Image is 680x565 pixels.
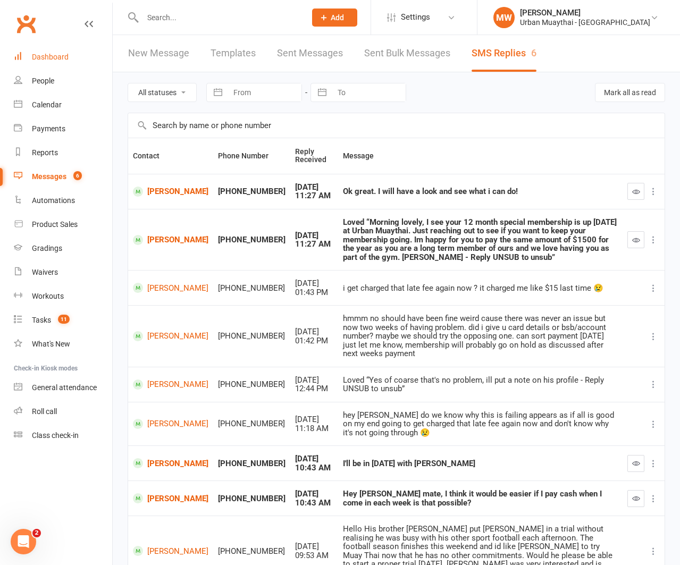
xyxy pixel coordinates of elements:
[133,283,208,293] a: [PERSON_NAME]
[32,529,41,537] span: 2
[32,268,58,276] div: Waivers
[32,244,62,252] div: Gradings
[331,13,344,22] span: Add
[218,380,286,389] div: [PHONE_NUMBER]
[14,213,112,237] a: Product Sales
[493,7,515,28] div: MW
[218,187,286,196] div: [PHONE_NUMBER]
[32,340,70,348] div: What's New
[58,315,70,324] span: 11
[32,77,54,85] div: People
[14,237,112,260] a: Gradings
[211,35,256,72] a: Templates
[14,260,112,284] a: Waivers
[32,220,78,229] div: Product Sales
[595,83,665,102] button: Mark all as read
[14,45,112,69] a: Dashboard
[133,493,208,503] a: [PERSON_NAME]
[133,419,208,429] a: [PERSON_NAME]
[472,35,536,72] a: SMS Replies6
[295,376,333,385] div: [DATE]
[295,424,333,433] div: 11:18 AM
[13,11,39,37] a: Clubworx
[218,419,286,428] div: [PHONE_NUMBER]
[133,235,208,245] a: [PERSON_NAME]
[343,284,618,293] div: i get charged that late fee again now ? it charged me like $15 last time 😢
[14,284,112,308] a: Workouts
[133,380,208,390] a: [PERSON_NAME]
[295,463,333,473] div: 10:43 AM
[295,327,333,336] div: [DATE]
[32,53,69,61] div: Dashboard
[213,138,290,174] th: Phone Number
[133,546,208,556] a: [PERSON_NAME]
[332,83,406,102] input: To
[218,284,286,293] div: [PHONE_NUMBER]
[218,332,286,341] div: [PHONE_NUMBER]
[520,18,650,27] div: Urban Muaythai - [GEOGRAPHIC_DATA]
[295,499,333,508] div: 10:43 AM
[218,235,286,244] div: [PHONE_NUMBER]
[32,316,51,324] div: Tasks
[14,93,112,117] a: Calendar
[295,454,333,463] div: [DATE]
[312,9,357,27] button: Add
[338,138,623,174] th: Message
[343,187,618,196] div: Ok great. I will have a look and see what i can do!
[218,547,286,556] div: [PHONE_NUMBER]
[218,494,286,503] div: [PHONE_NUMBER]
[73,171,82,180] span: 6
[343,490,618,507] div: Hey [PERSON_NAME] mate, I think it would be easier if I pay cash when I come in each week is that...
[277,35,343,72] a: Sent Messages
[133,331,208,341] a: [PERSON_NAME]
[343,411,618,437] div: hey [PERSON_NAME] do we know why this is failing appears as if all is good on my end going to get...
[295,288,333,297] div: 01:43 PM
[295,231,333,240] div: [DATE]
[295,542,333,551] div: [DATE]
[343,314,618,358] div: hmmm no should have been fine weird cause there was never an issue but now two weeks of having pr...
[14,400,112,424] a: Roll call
[295,384,333,393] div: 12:44 PM
[32,100,62,109] div: Calendar
[520,8,650,18] div: [PERSON_NAME]
[295,336,333,345] div: 01:42 PM
[14,69,112,93] a: People
[295,279,333,288] div: [DATE]
[32,292,64,300] div: Workouts
[295,240,333,249] div: 11:27 AM
[295,490,333,499] div: [DATE]
[14,165,112,189] a: Messages 6
[14,376,112,400] a: General attendance kiosk mode
[128,35,189,72] a: New Message
[343,459,618,468] div: I'll be in [DATE] with [PERSON_NAME]
[14,117,112,141] a: Payments
[343,376,618,393] div: Loved “Yes of coarse that's no problem, ill put a note on his profile - Reply UNSUB to unsub”
[133,187,208,197] a: [PERSON_NAME]
[139,10,298,25] input: Search...
[228,83,301,102] input: From
[290,138,338,174] th: Reply Received
[295,551,333,560] div: 09:53 AM
[14,424,112,448] a: Class kiosk mode
[11,529,36,554] iframe: Intercom live chat
[128,113,665,138] input: Search by name or phone number
[14,308,112,332] a: Tasks 11
[364,35,450,72] a: Sent Bulk Messages
[133,458,208,468] a: [PERSON_NAME]
[32,148,58,157] div: Reports
[32,172,66,181] div: Messages
[343,218,618,262] div: Loved “Morning lovely, I see your 12 month special membership is up [DATE] at Urban Muaythai. Jus...
[32,196,75,205] div: Automations
[32,407,57,416] div: Roll call
[295,415,333,424] div: [DATE]
[32,383,97,392] div: General attendance
[531,47,536,58] div: 6
[128,138,213,174] th: Contact
[295,183,333,192] div: [DATE]
[218,459,286,468] div: [PHONE_NUMBER]
[14,332,112,356] a: What's New
[14,189,112,213] a: Automations
[295,191,333,200] div: 11:27 AM
[32,124,65,133] div: Payments
[32,431,79,440] div: Class check-in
